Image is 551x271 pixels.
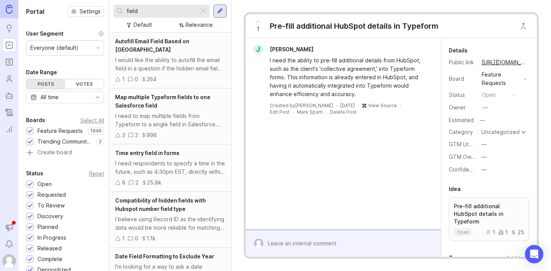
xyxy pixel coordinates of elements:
[186,21,213,29] div: Relevance
[457,229,469,235] p: open
[340,103,355,108] time: [DATE]
[525,245,543,263] div: Open Intercom Messenger
[37,233,66,242] div: In Progress
[90,128,102,134] p: 1946
[37,201,65,210] div: To Review
[115,150,179,156] span: Time entry field in forms
[26,116,45,125] div: Boards
[68,6,104,17] button: Settings
[270,56,425,98] div: I need the ability to pre-fill additional details from HubSpot, such as the client's 'collective ...
[449,153,480,160] label: GTM Owner
[147,234,156,243] div: 1.1k
[2,220,16,234] button: Announcements
[37,191,66,199] div: Requested
[135,131,138,139] div: 2
[498,230,508,235] div: 1
[340,102,355,109] a: [DATE]
[2,72,16,86] a: Users
[358,102,359,109] div: ·
[115,159,225,176] div: I need respondents to specify a time in the future, such as 4:30pm EST, directly within the form....
[37,127,83,135] div: Feature Requests
[26,79,65,89] div: Posts
[109,33,231,88] a: Autofill Email Field Based on [GEOGRAPHIC_DATA]I would like the ability to autofill the email fie...
[2,21,16,35] a: Ideas
[2,106,16,119] a: Changelog
[41,93,59,101] div: All time
[511,230,524,235] div: 25
[449,58,476,67] div: Public link
[115,38,189,53] span: Autofill Email Field Based on [GEOGRAPHIC_DATA]
[115,215,225,232] div: I believe using Record ID as the identifying data would be more reliable for matching existing co...
[449,166,479,173] label: Confidence
[481,165,487,174] div: —
[482,91,496,99] div: open
[26,169,43,178] div: Status
[270,109,290,115] div: Edit Post
[2,55,16,69] a: Roadmaps
[99,139,102,145] p: 2
[26,68,57,77] div: Date Range
[147,75,156,83] div: 264
[2,38,16,52] a: Portal
[115,112,225,129] div: I need to map multiple fields from Typeform to a single field in Salesforce. Currently, once a fi...
[449,103,476,112] div: Owner
[115,94,210,109] span: Map multiple Typeform fields to one Salesforce field
[254,238,264,248] img: Andrew Demeter
[2,237,16,251] button: Notifications
[400,102,401,109] div: ·
[249,44,320,54] a: J[PERSON_NAME]
[449,75,476,83] div: Board
[37,223,58,231] div: Planned
[270,46,313,52] span: [PERSON_NAME]
[270,102,333,109] div: Created by [PERSON_NAME]
[115,253,214,260] span: Date Field Formatting to Exclude Year
[449,91,476,99] div: Status
[80,8,101,15] span: Settings
[122,75,125,83] div: 1
[122,234,125,243] div: 1
[293,109,294,115] div: ·
[134,21,152,29] div: Default
[479,57,529,67] a: [URL][DOMAIN_NAME]
[2,254,16,268] img: Andrew Demeter
[368,103,397,108] a: View Source
[89,171,104,176] div: Reset
[516,18,531,34] button: Close button
[115,56,225,73] div: I would like the ability to autofill the email field in a question if the hidden email field is n...
[297,109,323,115] button: Mark Spam
[26,7,44,16] h1: Portal
[481,140,487,149] div: —
[486,230,495,235] div: 1
[330,109,357,115] div: Delete Post
[147,178,161,187] div: 25.8k
[65,79,104,89] div: Votes
[483,103,488,112] div: —
[26,150,104,157] a: Create board
[122,178,126,187] div: 8
[91,94,104,100] svg: toggle icon
[127,7,196,15] input: Search...
[37,244,62,253] div: Released
[336,102,337,109] div: ·
[37,212,63,220] div: Discovery
[109,88,231,144] a: Map multiple Typeform fields to one Salesforce fieldI need to map multiple fields from Typeform t...
[478,115,487,125] div: —
[2,89,16,103] a: Autopilot
[481,129,520,135] div: Uncategorized
[257,25,259,33] span: 1
[109,144,231,192] a: Time entry field in formsI need respondents to specify a time in the future, such as 4:30pm EST, ...
[326,109,327,115] div: ·
[37,180,52,188] div: Open
[449,46,468,55] div: Details
[449,198,529,241] a: Pre-fill additional HubSpot details in Typeformopen1125
[454,202,524,225] p: Pre-fill additional HubSpot details in Typeform
[135,75,138,83] div: 0
[449,253,462,263] div: Tags
[449,118,474,123] div: Estimated
[6,5,13,13] img: Canny Home
[122,131,125,139] div: 3
[80,118,104,122] div: Select All
[449,184,461,194] div: Idea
